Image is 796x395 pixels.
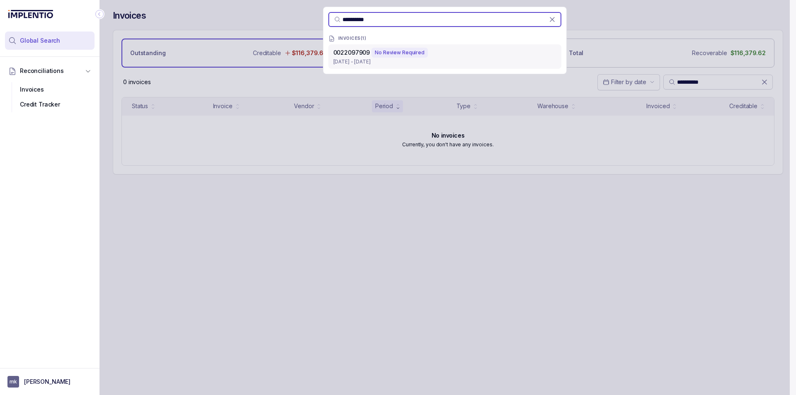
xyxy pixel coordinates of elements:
[333,58,556,66] p: [DATE] - [DATE]
[20,67,64,75] span: Reconciliations
[95,9,104,19] div: Collapse Icon
[5,62,95,80] button: Reconciliations
[338,36,366,41] p: INVOICES ( 1 )
[7,376,92,388] button: User initials[PERSON_NAME]
[5,80,95,114] div: Reconciliations
[12,82,88,97] div: Invoices
[7,376,19,388] span: User initials
[371,48,428,58] div: No Review Required
[24,378,70,386] p: [PERSON_NAME]
[20,36,60,45] span: Global Search
[12,97,88,112] div: Credit Tracker
[333,49,370,56] span: 0022097909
